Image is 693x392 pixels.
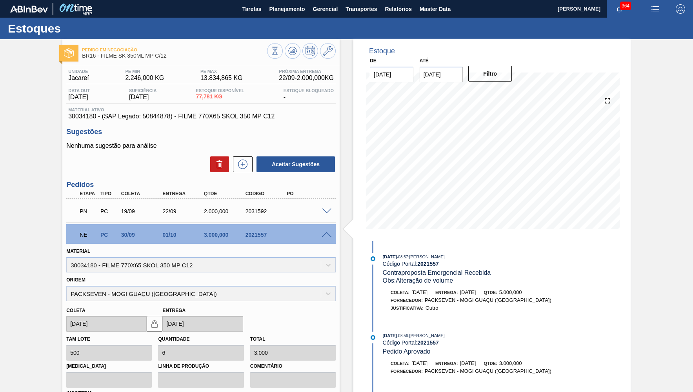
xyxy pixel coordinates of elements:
div: 2031592 [244,208,290,214]
strong: 2021557 [417,261,439,267]
span: Entrega: [435,290,458,295]
button: Programar Estoque [302,43,318,59]
p: Nenhuma sugestão para análise [66,142,336,149]
div: Código Portal: [383,339,569,346]
span: [DATE] [460,289,476,295]
p: PN [80,208,97,214]
div: Nova sugestão [229,156,253,172]
div: 22/09/2025 [160,208,207,214]
span: Justificativa: [391,306,424,310]
span: [DATE] [68,94,90,101]
label: Até [420,58,429,64]
span: [DATE] [460,360,476,366]
span: PE MIN [125,69,164,74]
label: [MEDICAL_DATA] [66,361,152,372]
div: Pedido em Negociação [78,203,99,220]
div: Código [244,191,290,196]
div: Etapa [78,191,99,196]
div: Pedido de Compra [98,232,120,238]
span: 30034180 - (SAP Legado: 50844878) - FILME 770X65 SKOL 350 MP C12 [68,113,334,120]
label: Quantidade [158,336,189,342]
h3: Sugestões [66,128,336,136]
span: - 08:56 [397,334,408,338]
img: TNhmsLtSVTkK8tSr43FrP2fwEKptu5GPRR3wAAAABJRU5ErkJggg== [10,5,48,13]
span: Coleta: [391,290,409,295]
span: Gerencial [313,4,338,14]
span: Qtde: [484,290,497,295]
div: - [282,88,336,101]
span: [DATE] [383,254,397,259]
label: Material [66,249,90,254]
span: - 08:57 [397,255,408,259]
span: Relatórios [385,4,411,14]
label: Total [250,336,266,342]
span: Outro [426,305,438,311]
span: Pedido Aprovado [383,348,431,355]
span: Master Data [420,4,451,14]
span: Estoque Disponível [196,88,244,93]
span: [DATE] [383,333,397,338]
input: dd/mm/yyyy [420,67,463,82]
div: Coleta [119,191,166,196]
h1: Estoques [8,24,147,33]
span: 77,781 KG [196,94,244,100]
strong: 2021557 [417,339,439,346]
label: Linha de Produção [158,361,244,372]
button: Aceitar Sugestões [256,156,335,172]
span: Fornecedor: [391,298,423,303]
h3: Pedidos [66,181,336,189]
div: Estoque [369,47,395,55]
label: De [370,58,377,64]
span: Qtde: [484,361,497,366]
label: Coleta [66,308,85,313]
div: Qtde [202,191,248,196]
span: 22/09 - 2.000,000 KG [279,74,334,82]
span: Obs: Alteração de volume [383,277,453,284]
div: Aceitar Sugestões [253,156,336,173]
span: Pedido em Negociação [82,47,267,52]
div: 2.000,000 [202,208,248,214]
span: Contraproposta Emergencial Recebida [383,269,491,276]
div: Entrega [160,191,207,196]
div: PO [285,191,331,196]
span: BR16 - FILME SK 350ML MP C/12 [82,53,267,59]
div: 3.000,000 [202,232,248,238]
input: dd/mm/yyyy [370,67,413,82]
span: Tarefas [242,4,262,14]
button: Visão Geral dos Estoques [267,43,283,59]
button: Atualizar Gráfico [285,43,300,59]
span: [DATE] [129,94,156,101]
div: Tipo [98,191,120,196]
div: Pedido de Compra [98,208,120,214]
span: Fornecedor: [391,369,423,374]
input: dd/mm/yyyy [66,316,147,332]
img: userActions [651,4,660,14]
span: [DATE] [411,289,427,295]
img: locked [150,319,159,328]
span: Suficiência [129,88,156,93]
div: Excluir Sugestões [206,156,229,172]
label: Entrega [162,308,186,313]
div: Pedido em Negociação Emergencial [78,226,99,243]
button: Notificações [607,4,632,15]
span: Transportes [346,4,377,14]
span: Unidade [68,69,89,74]
div: Código Portal: [383,261,569,267]
div: 2021557 [244,232,290,238]
span: 364 [620,2,631,10]
div: 19/09/2025 [119,208,166,214]
span: 3.000,000 [499,360,522,366]
span: Coleta: [391,361,409,366]
img: atual [371,256,375,261]
span: : [PERSON_NAME] [408,254,445,259]
span: Planejamento [269,4,305,14]
span: 5.000,000 [499,289,522,295]
button: Filtro [468,66,512,82]
img: Ícone [64,48,74,58]
span: Material ativo [68,107,334,112]
div: 30/09/2025 [119,232,166,238]
button: Ir ao Master Data / Geral [320,43,336,59]
img: atual [371,335,375,340]
span: PACKSEVEN - MOGI GUAÇU ([GEOGRAPHIC_DATA]) [425,297,551,303]
span: Entrega: [435,361,458,366]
